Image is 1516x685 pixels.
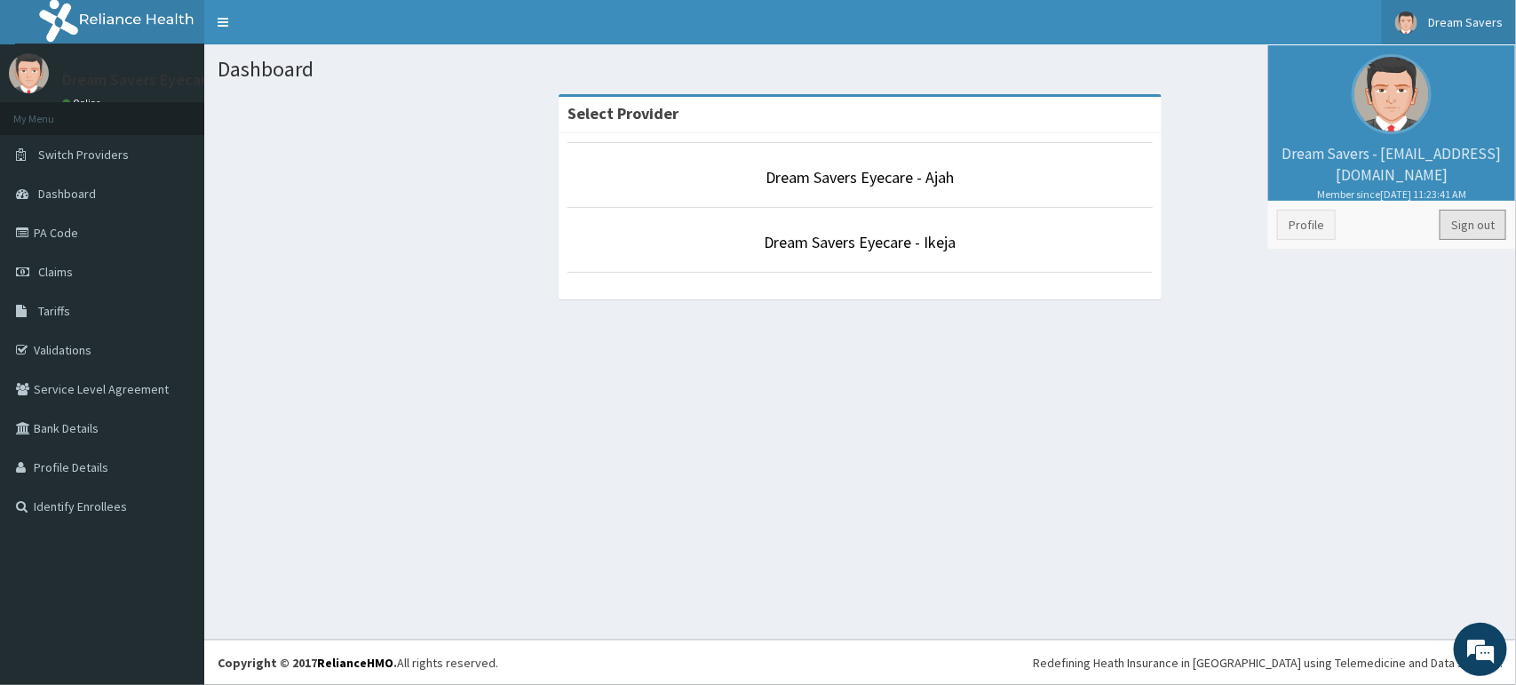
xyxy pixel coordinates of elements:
img: d_794563401_company_1708531726252_794563401 [33,89,72,133]
span: Dream Savers [1428,14,1503,30]
textarea: Type your message and hit 'Enter' [9,485,338,547]
div: Redefining Heath Insurance in [GEOGRAPHIC_DATA] using Telemedicine and Data Science! [1033,654,1503,672]
a: RelianceHMO [317,655,393,671]
small: Member since [DATE] 11:23:41 AM [1277,187,1506,202]
img: User Image [9,53,49,93]
h1: Dashboard [218,58,1503,81]
p: Dream Savers Eyecare - Ajah [62,72,257,88]
span: Switch Providers [38,147,129,163]
span: We're online! [103,224,245,403]
footer: All rights reserved. [204,640,1516,685]
strong: Copyright © 2017 . [218,655,397,671]
span: Tariffs [38,303,70,319]
img: User Image [1395,12,1417,34]
div: Minimize live chat window [291,9,334,52]
img: User Image [1352,54,1432,134]
a: Dream Savers Eyecare - Ikeja [765,232,956,252]
div: Chat with us now [92,100,298,123]
strong: Select Provider [568,103,679,123]
p: Dream Savers - [EMAIL_ADDRESS][DOMAIN_NAME] [1277,143,1506,202]
a: Online [62,97,105,109]
span: Claims [38,264,73,280]
a: Dream Savers Eyecare - Ajah [766,167,955,187]
a: Sign out [1440,210,1506,240]
a: Profile [1277,210,1336,240]
span: Dashboard [38,186,96,202]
